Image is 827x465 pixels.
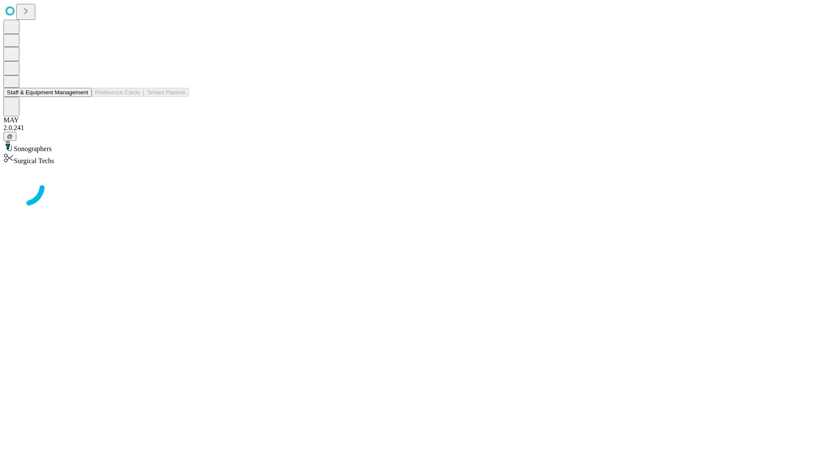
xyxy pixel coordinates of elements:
[3,88,92,97] button: Staff & Equipment Management
[3,132,16,141] button: @
[7,133,13,139] span: @
[3,116,824,124] div: MAY
[143,88,189,97] button: Tenant Params
[3,124,824,132] div: 2.0.241
[3,141,824,153] div: Sonographers
[92,88,143,97] button: Preference Cards
[3,153,824,165] div: Surgical Techs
